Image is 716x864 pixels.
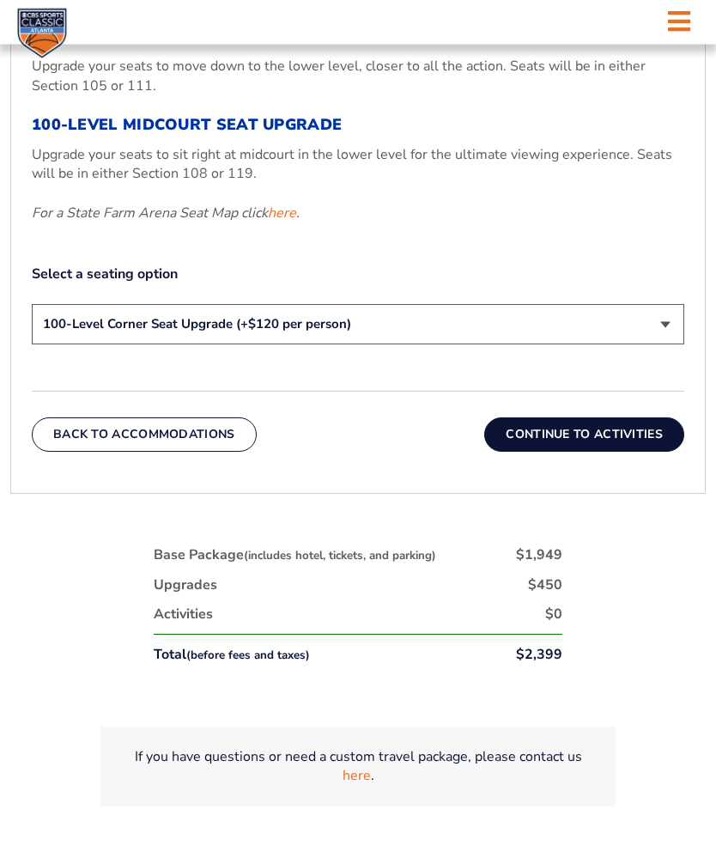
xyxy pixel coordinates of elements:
small: (before fees and taxes) [186,648,310,664]
p: Upgrade your seats to move down to the lower level, closer to all the action. Seats will be in ei... [32,58,684,96]
button: Continue To Activities [484,418,684,453]
img: CBS Sports Classic [17,9,67,58]
div: $0 [545,605,562,624]
p: Upgrade your seats to sit right at midcourt in the lower level for the ultimate viewing experienc... [32,146,684,185]
a: here [268,204,296,223]
div: Base Package [154,546,436,565]
a: here [343,767,371,786]
h3: 100-Level Midcourt Seat Upgrade [32,117,684,136]
em: For a State Farm Arena Seat Map click . [32,204,300,223]
div: $1,949 [516,546,562,565]
div: Total [154,646,310,665]
div: $2,399 [516,646,562,665]
div: Upgrades [154,576,217,595]
div: Activities [154,605,213,624]
p: If you have questions or need a custom travel package, please contact us . [121,748,595,787]
button: Back To Accommodations [32,418,257,453]
small: (includes hotel, tickets, and parking) [244,549,436,564]
div: $450 [528,576,562,595]
label: Select a seating option [32,265,684,284]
